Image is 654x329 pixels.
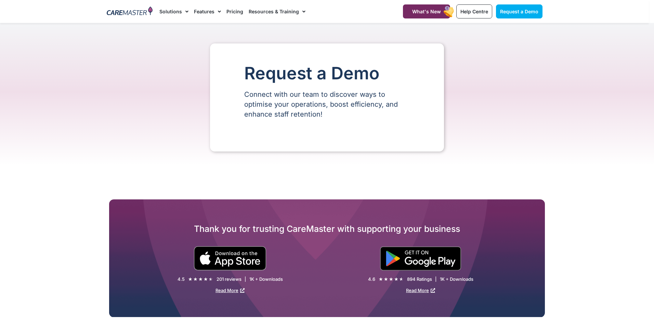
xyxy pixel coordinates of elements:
[403,4,450,18] a: What's New
[389,276,393,283] i: ★
[379,276,404,283] div: 4.6/5
[456,4,492,18] a: Help Centre
[107,6,153,17] img: CareMaster Logo
[399,276,404,283] i: ★
[178,276,185,282] div: 4.5
[204,276,208,283] i: ★
[188,276,213,283] div: 4.5/5
[368,276,375,282] div: 4.6
[384,276,388,283] i: ★
[209,276,213,283] i: ★
[194,246,266,271] img: small black download on the apple app store button.
[460,9,488,14] span: Help Centre
[215,288,245,293] a: Read More
[412,9,441,14] span: What's New
[198,276,203,283] i: ★
[188,276,193,283] i: ★
[244,90,410,119] p: Connect with our team to discover ways to optimise your operations, boost efficiency, and enhance...
[217,276,283,282] div: 201 reviews | 1K + Downloads
[193,276,198,283] i: ★
[406,288,435,293] a: Read More
[496,4,542,18] a: Request a Demo
[407,276,473,282] div: 894 Ratings | 1K + Downloads
[380,247,461,271] img: "Get is on" Black Google play button.
[379,276,383,283] i: ★
[500,9,538,14] span: Request a Demo
[109,223,545,234] h2: Thank you for trusting CareMaster with supporting your business
[394,276,398,283] i: ★
[244,64,410,83] h1: Request a Demo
